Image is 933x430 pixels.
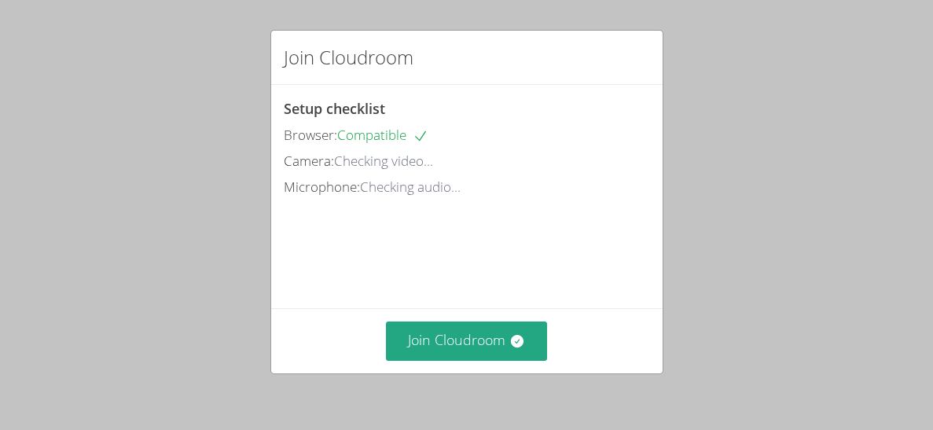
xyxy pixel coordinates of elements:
span: Checking audio... [360,178,461,196]
span: Setup checklist [284,99,385,118]
h2: Join Cloudroom [284,43,413,72]
span: Camera: [284,152,334,170]
span: Checking video... [334,152,433,170]
span: Microphone: [284,178,360,196]
span: Browser: [284,126,337,144]
span: Compatible [337,126,428,144]
button: Join Cloudroom [386,322,547,360]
